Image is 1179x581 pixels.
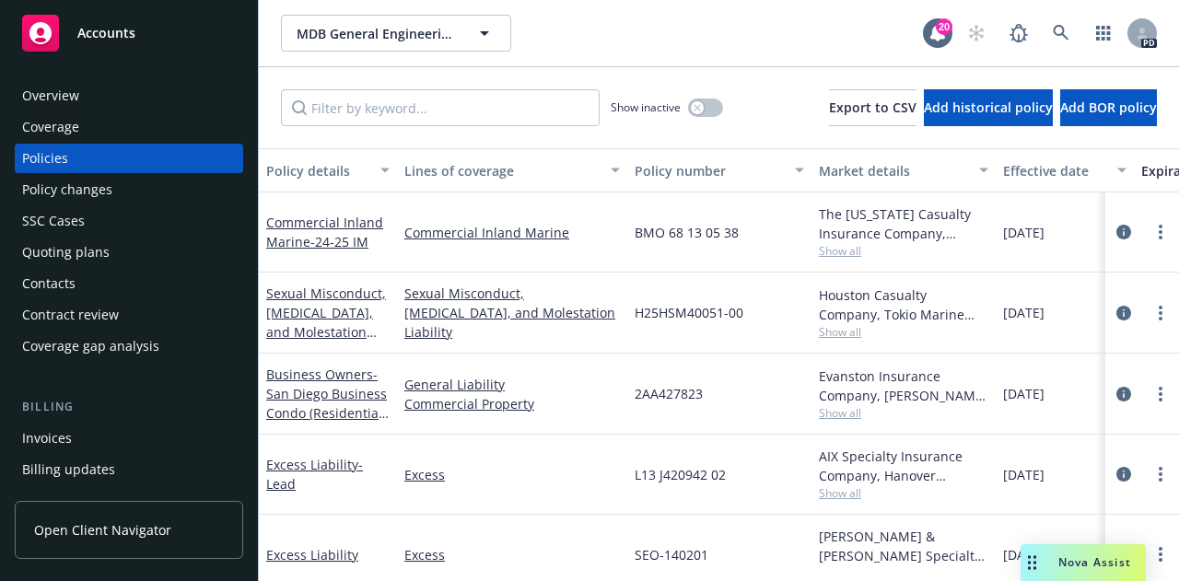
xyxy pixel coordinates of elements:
[404,161,600,180] div: Lines of coverage
[635,223,739,242] span: BMO 68 13 05 38
[281,89,600,126] input: Filter by keyword...
[1113,543,1135,565] a: circleInformation
[404,394,620,413] a: Commercial Property
[1060,89,1157,126] button: Add BOR policy
[1150,221,1172,243] a: more
[819,204,988,243] div: The [US_STATE] Casualty Insurance Company, Liberty Mutual
[936,18,952,35] div: 20
[1113,463,1135,485] a: circleInformation
[22,206,85,236] div: SSC Cases
[22,238,110,267] div: Quoting plans
[404,284,620,342] a: Sexual Misconduct, [MEDICAL_DATA], and Molestation Liability
[1000,15,1037,52] a: Report a Bug
[404,223,620,242] a: Commercial Inland Marine
[611,99,681,115] span: Show inactive
[22,269,76,298] div: Contacts
[819,324,988,340] span: Show all
[22,175,112,204] div: Policy changes
[22,144,68,173] div: Policies
[1060,99,1157,116] span: Add BOR policy
[829,89,916,126] button: Export to CSV
[310,233,368,250] span: - 24-25 IM
[1113,302,1135,324] a: circleInformation
[811,148,996,192] button: Market details
[404,545,620,564] a: Excess
[1150,463,1172,485] a: more
[635,384,703,403] span: 2AA427823
[22,300,119,330] div: Contract review
[404,375,620,394] a: General Liability
[1113,221,1135,243] a: circleInformation
[819,485,988,501] span: Show all
[22,455,115,484] div: Billing updates
[819,243,988,259] span: Show all
[22,112,79,142] div: Coverage
[1043,15,1080,52] a: Search
[635,303,743,322] span: H25HSM40051-00
[1150,383,1172,405] a: more
[1003,465,1045,484] span: [DATE]
[15,269,243,298] a: Contacts
[22,81,79,110] div: Overview
[15,424,243,453] a: Invoices
[1003,161,1106,180] div: Effective date
[259,148,397,192] button: Policy details
[266,285,386,360] a: Sexual Misconduct, [MEDICAL_DATA], and Molestation Liability
[266,366,387,441] a: Business Owners
[1150,302,1172,324] a: more
[924,99,1053,116] span: Add historical policy
[15,206,243,236] a: SSC Cases
[819,161,968,180] div: Market details
[829,99,916,116] span: Export to CSV
[15,7,243,59] a: Accounts
[1021,544,1044,581] div: Drag to move
[819,366,988,405] div: Evanston Insurance Company, [PERSON_NAME] Insurance, Brown & Riding Insurance Services, Inc.
[266,214,383,250] a: Commercial Inland Marine
[15,331,243,361] a: Coverage gap analysis
[1003,384,1045,403] span: [DATE]
[1150,543,1172,565] a: more
[22,331,159,361] div: Coverage gap analysis
[819,565,988,581] span: Show all
[635,545,708,564] span: SEO-140201
[627,148,811,192] button: Policy number
[266,546,358,564] a: Excess Liability
[281,15,511,52] button: MDB General Engineering, Inc
[819,285,988,324] div: Houston Casualty Company, Tokio Marine HCC
[15,112,243,142] a: Coverage
[1058,554,1131,570] span: Nova Assist
[297,24,456,43] span: MDB General Engineering, Inc
[397,148,627,192] button: Lines of coverage
[635,465,726,484] span: L13 J420942 02
[404,465,620,484] a: Excess
[996,148,1134,192] button: Effective date
[266,161,369,180] div: Policy details
[15,81,243,110] a: Overview
[77,26,135,41] span: Accounts
[22,424,72,453] div: Invoices
[15,300,243,330] a: Contract review
[34,520,171,540] span: Open Client Navigator
[1085,15,1122,52] a: Switch app
[819,405,988,421] span: Show all
[635,161,784,180] div: Policy number
[924,89,1053,126] button: Add historical policy
[819,447,988,485] div: AIX Specialty Insurance Company, Hanover Insurance Group, Brown & Riding Insurance Services, Inc.
[15,238,243,267] a: Quoting plans
[1021,544,1146,581] button: Nova Assist
[15,455,243,484] a: Billing updates
[1113,383,1135,405] a: circleInformation
[958,15,995,52] a: Start snowing
[1003,545,1045,564] span: [DATE]
[1003,303,1045,322] span: [DATE]
[15,398,243,416] div: Billing
[1003,223,1045,242] span: [DATE]
[15,144,243,173] a: Policies
[15,175,243,204] a: Policy changes
[819,527,988,565] div: [PERSON_NAME] & [PERSON_NAME] Specialty Insurance Company, [PERSON_NAME] & [PERSON_NAME] (Fairfax...
[266,456,363,493] a: Excess Liability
